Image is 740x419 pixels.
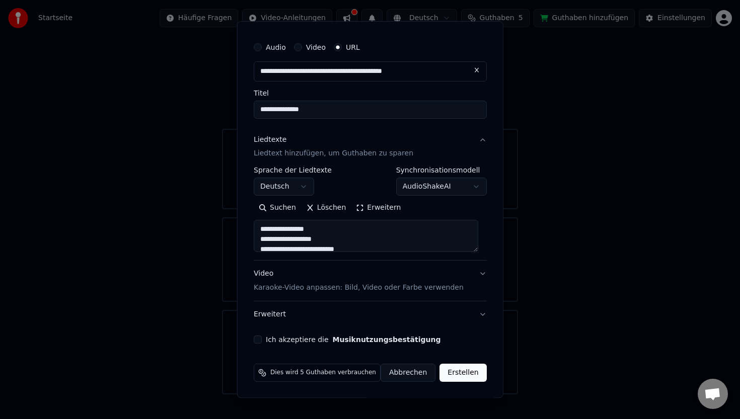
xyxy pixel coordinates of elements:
button: Erweitert [254,302,487,328]
button: Suchen [254,200,301,216]
p: Liedtext hinzufügen, um Guthaben zu sparen [254,149,413,159]
button: Abbrechen [381,364,435,382]
button: Löschen [301,200,351,216]
label: URL [346,44,360,51]
label: Sprache der Liedtexte [254,167,332,174]
label: Synchronisationsmodell [396,167,486,174]
button: VideoKaraoke-Video anpassen: Bild, Video oder Farbe verwenden [254,261,487,301]
label: Ich akzeptiere die [266,337,440,344]
label: Titel [254,90,487,97]
div: Video [254,269,464,293]
span: Dies wird 5 Guthaben verbrauchen [270,369,376,377]
button: Ich akzeptiere die [332,337,440,344]
label: Audio [266,44,286,51]
button: Erweitern [351,200,406,216]
div: Liedtexte [254,135,286,145]
button: Erstellen [439,364,486,382]
p: Karaoke-Video anpassen: Bild, Video oder Farbe verwenden [254,283,464,293]
div: LiedtexteLiedtext hinzufügen, um Guthaben zu sparen [254,167,487,261]
label: Video [306,44,325,51]
button: LiedtexteLiedtext hinzufügen, um Guthaben zu sparen [254,127,487,167]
